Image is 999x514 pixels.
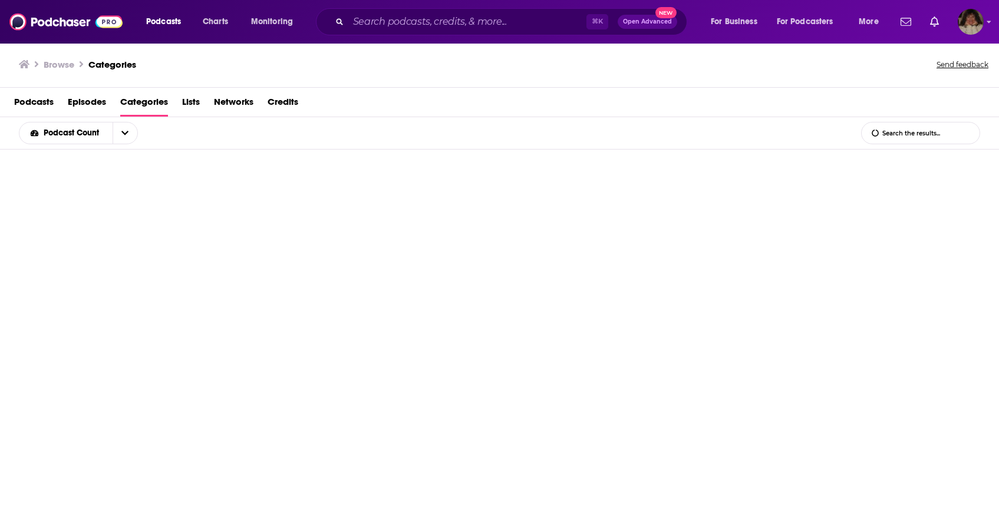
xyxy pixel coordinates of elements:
a: Networks [214,92,253,117]
span: For Podcasters [777,14,833,30]
button: open menu [850,12,894,31]
span: Open Advanced [623,19,672,25]
img: User Profile [958,9,984,35]
a: Credits [268,92,298,117]
div: Search podcasts, credits, & more... [327,8,698,35]
span: Podcasts [146,14,181,30]
a: Categories [88,59,136,70]
button: open menu [243,12,308,31]
h2: Choose List sort [19,122,156,144]
span: ⌘ K [586,14,608,29]
button: Show profile menu [958,9,984,35]
span: New [655,7,677,18]
span: For Business [711,14,757,30]
a: Show notifications dropdown [925,12,944,32]
a: Show notifications dropdown [896,12,916,32]
button: open menu [703,12,772,31]
img: Podchaser - Follow, Share and Rate Podcasts [9,11,123,33]
a: Episodes [68,92,106,117]
a: Charts [195,12,235,31]
a: Categories [120,92,168,117]
button: open menu [19,129,113,137]
span: Charts [203,14,228,30]
button: Open AdvancedNew [618,15,677,29]
span: More [859,14,879,30]
button: open menu [138,12,196,31]
button: Send feedback [933,57,992,73]
a: Podcasts [14,92,54,117]
span: Monitoring [251,14,293,30]
span: Logged in as angelport [958,9,984,35]
span: Podcast Count [44,129,103,137]
input: Search podcasts, credits, & more... [348,12,586,31]
button: open menu [769,12,850,31]
a: Lists [182,92,200,117]
h3: Browse [44,59,74,70]
button: open menu [113,122,137,144]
